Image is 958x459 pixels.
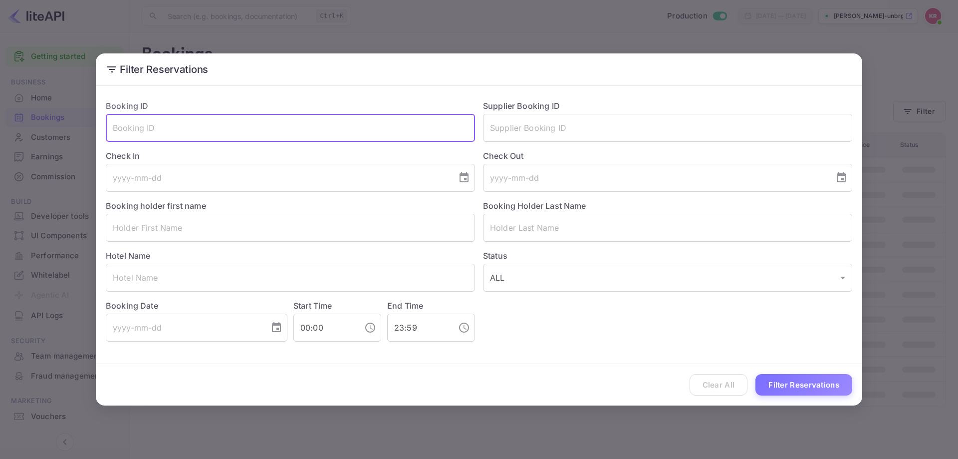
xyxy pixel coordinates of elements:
[293,314,356,342] input: hh:mm
[483,101,560,111] label: Supplier Booking ID
[106,214,475,242] input: Holder First Name
[483,114,852,142] input: Supplier Booking ID
[454,168,474,188] button: Choose date
[387,301,423,311] label: End Time
[106,114,475,142] input: Booking ID
[483,264,852,292] div: ALL
[96,53,862,85] h2: Filter Reservations
[387,314,450,342] input: hh:mm
[106,101,149,111] label: Booking ID
[106,164,450,192] input: yyyy-mm-dd
[831,168,851,188] button: Choose date
[454,318,474,338] button: Choose time, selected time is 11:59 PM
[266,318,286,338] button: Choose date
[483,150,852,162] label: Check Out
[483,250,852,262] label: Status
[483,164,827,192] input: yyyy-mm-dd
[483,214,852,242] input: Holder Last Name
[106,150,475,162] label: Check In
[483,201,586,211] label: Booking Holder Last Name
[106,314,262,342] input: yyyy-mm-dd
[106,300,287,312] label: Booking Date
[106,251,151,261] label: Hotel Name
[360,318,380,338] button: Choose time, selected time is 12:00 AM
[106,264,475,292] input: Hotel Name
[106,201,206,211] label: Booking holder first name
[755,374,852,396] button: Filter Reservations
[293,301,332,311] label: Start Time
